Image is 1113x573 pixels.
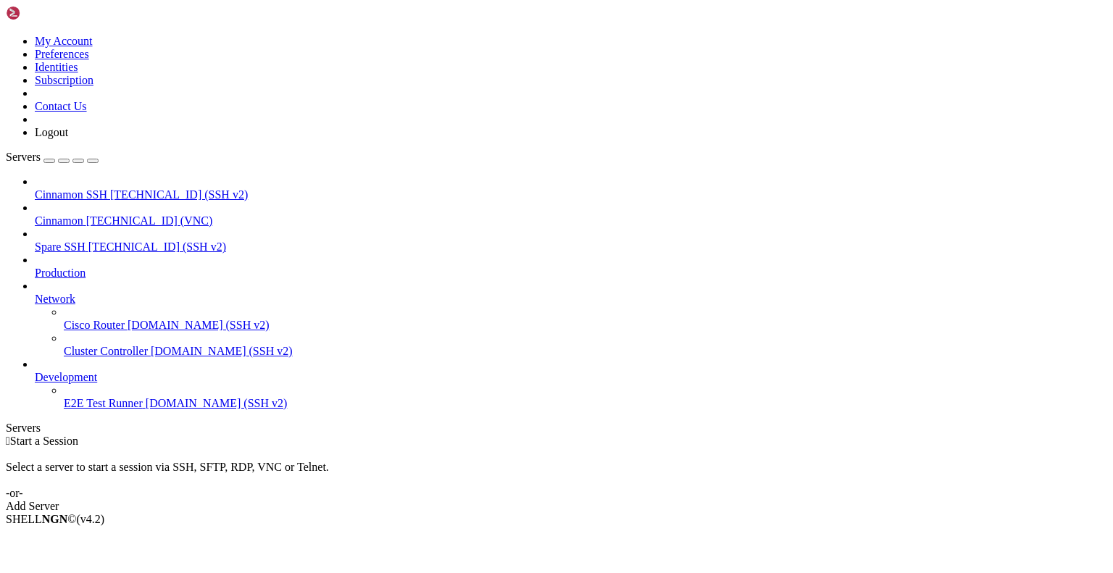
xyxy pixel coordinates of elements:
span: [TECHNICAL_ID] (SSH v2) [110,188,248,201]
li: E2E Test Runner [DOMAIN_NAME] (SSH v2) [64,384,1107,410]
span:  [6,435,10,447]
span: [DOMAIN_NAME] (SSH v2) [146,397,288,409]
span: [TECHNICAL_ID] (VNC) [86,214,213,227]
li: Cinnamon [TECHNICAL_ID] (VNC) [35,201,1107,227]
a: Servers [6,151,99,163]
span: Cinnamon [35,214,83,227]
a: Production [35,267,1107,280]
a: Network [35,293,1107,306]
a: Logout [35,126,68,138]
span: Cluster Controller [64,345,148,357]
a: Cisco Router [DOMAIN_NAME] (SSH v2) [64,319,1107,332]
span: Production [35,267,86,279]
a: Spare SSH [TECHNICAL_ID] (SSH v2) [35,241,1107,254]
span: 4.2.0 [77,513,105,525]
span: Network [35,293,75,305]
a: Cinnamon SSH [TECHNICAL_ID] (SSH v2) [35,188,1107,201]
span: Cisco Router [64,319,125,331]
span: Start a Session [10,435,78,447]
div: Select a server to start a session via SSH, SFTP, RDP, VNC or Telnet. -or- [6,448,1107,500]
a: Subscription [35,74,93,86]
a: Contact Us [35,100,87,112]
span: Servers [6,151,41,163]
li: Spare SSH [TECHNICAL_ID] (SSH v2) [35,227,1107,254]
div: Servers [6,422,1107,435]
li: Network [35,280,1107,358]
a: Cinnamon [TECHNICAL_ID] (VNC) [35,214,1107,227]
span: [TECHNICAL_ID] (SSH v2) [88,241,226,253]
span: E2E Test Runner [64,397,143,409]
a: Identities [35,61,78,73]
a: E2E Test Runner [DOMAIN_NAME] (SSH v2) [64,397,1107,410]
b: NGN [42,513,68,525]
a: My Account [35,35,93,47]
a: Cluster Controller [DOMAIN_NAME] (SSH v2) [64,345,1107,358]
a: Preferences [35,48,89,60]
li: Cisco Router [DOMAIN_NAME] (SSH v2) [64,306,1107,332]
span: [DOMAIN_NAME] (SSH v2) [128,319,270,331]
li: Cluster Controller [DOMAIN_NAME] (SSH v2) [64,332,1107,358]
a: Development [35,371,1107,384]
span: SHELL © [6,513,104,525]
li: Cinnamon SSH [TECHNICAL_ID] (SSH v2) [35,175,1107,201]
li: Development [35,358,1107,410]
span: Development [35,371,97,383]
span: Spare SSH [35,241,86,253]
img: Shellngn [6,6,89,20]
li: Production [35,254,1107,280]
span: [DOMAIN_NAME] (SSH v2) [151,345,293,357]
span: Cinnamon SSH [35,188,107,201]
div: Add Server [6,500,1107,513]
